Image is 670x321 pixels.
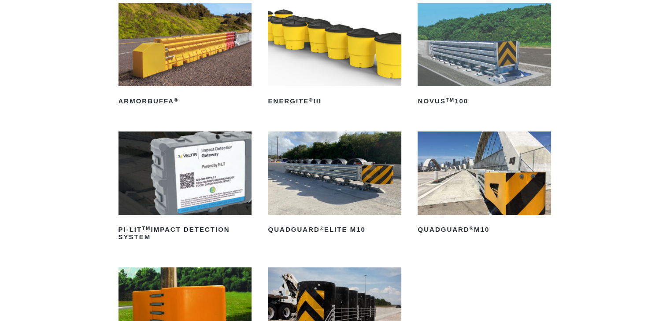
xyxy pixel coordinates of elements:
[142,226,151,231] sup: TM
[118,94,252,108] h2: ArmorBuffa
[174,97,178,102] sup: ®
[268,131,401,237] a: QuadGuard®Elite M10
[418,94,551,108] h2: NOVUS 100
[309,97,313,102] sup: ®
[320,226,324,231] sup: ®
[418,131,551,237] a: QuadGuard®M10
[268,223,401,237] h2: QuadGuard Elite M10
[418,3,551,108] a: NOVUSTM100
[118,3,252,108] a: ArmorBuffa®
[268,94,401,108] h2: ENERGITE III
[268,3,401,108] a: ENERGITE®III
[446,97,455,102] sup: TM
[418,223,551,237] h2: QuadGuard M10
[118,131,252,244] a: PI-LITTMImpact Detection System
[118,223,252,244] h2: PI-LIT Impact Detection System
[470,226,474,231] sup: ®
